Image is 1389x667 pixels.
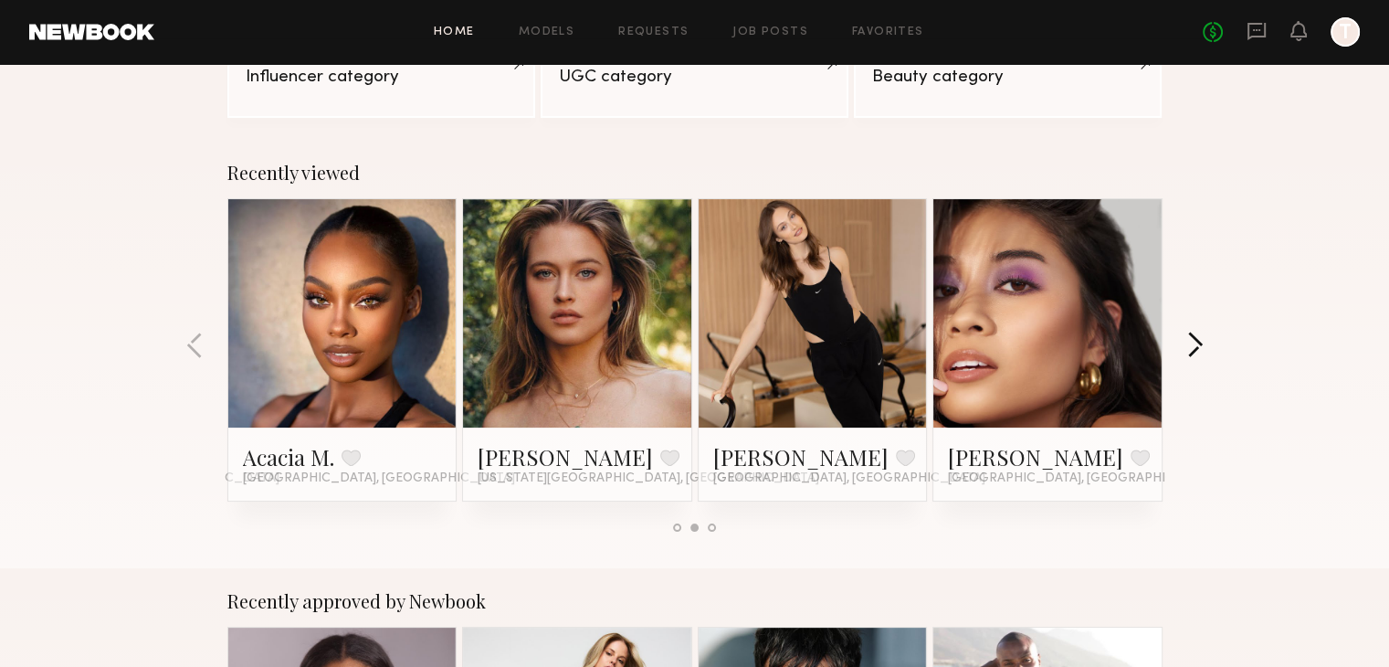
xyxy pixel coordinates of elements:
a: Job Posts [732,26,808,38]
a: Influencer category [227,48,535,118]
div: UGC category [559,69,830,86]
div: Recently approved by Newbook [227,590,1163,612]
span: [GEOGRAPHIC_DATA], [GEOGRAPHIC_DATA] [713,471,985,486]
a: [PERSON_NAME] [478,442,653,471]
a: UGC category [541,48,848,118]
a: Beauty category [854,48,1162,118]
div: Influencer category [246,69,517,86]
a: Home [434,26,475,38]
span: [US_STATE][GEOGRAPHIC_DATA], [GEOGRAPHIC_DATA] [478,471,819,486]
a: [PERSON_NAME] [713,442,889,471]
a: Favorites [852,26,924,38]
div: Beauty category [872,69,1143,86]
a: Models [519,26,574,38]
a: T [1331,17,1360,47]
span: [GEOGRAPHIC_DATA], [GEOGRAPHIC_DATA] [948,471,1220,486]
a: Acacia M. [243,442,334,471]
div: Recently viewed [227,162,1163,184]
span: [GEOGRAPHIC_DATA], [GEOGRAPHIC_DATA] [243,471,515,486]
a: [PERSON_NAME] [948,442,1123,471]
a: Requests [618,26,689,38]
